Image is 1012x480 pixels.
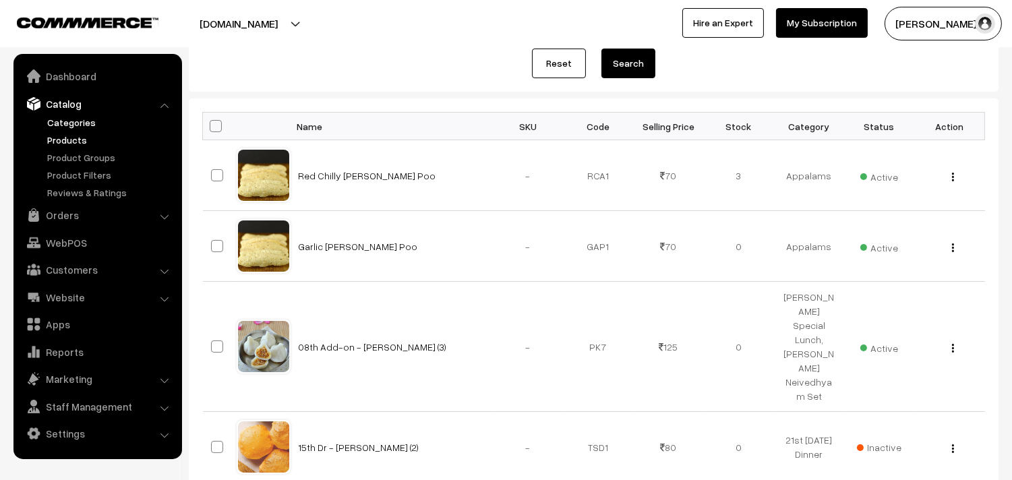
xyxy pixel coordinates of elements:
[774,282,844,412] td: [PERSON_NAME] Special Lunch, [PERSON_NAME] Neivedhyam Set
[682,8,764,38] a: Hire an Expert
[774,211,844,282] td: Appalams
[952,173,954,181] img: Menu
[703,140,773,211] td: 3
[844,113,914,140] th: Status
[563,113,633,140] th: Code
[860,338,898,355] span: Active
[952,344,954,353] img: Menu
[17,92,177,116] a: Catalog
[952,444,954,453] img: Menu
[975,13,995,34] img: user
[774,140,844,211] td: Appalams
[860,237,898,255] span: Active
[17,203,177,227] a: Orders
[299,442,419,453] a: 15th Dr - [PERSON_NAME] (2)
[291,113,493,140] th: Name
[952,243,954,252] img: Menu
[563,140,633,211] td: RCA1
[44,168,177,182] a: Product Filters
[563,282,633,412] td: PK7
[563,211,633,282] td: GAP1
[493,113,563,140] th: SKU
[17,312,177,336] a: Apps
[44,185,177,200] a: Reviews & Ratings
[17,13,135,30] a: COMMMERCE
[299,170,436,181] a: Red Chilly [PERSON_NAME] Poo
[774,113,844,140] th: Category
[703,113,773,140] th: Stock
[776,8,868,38] a: My Subscription
[633,282,703,412] td: 125
[17,64,177,88] a: Dashboard
[601,49,655,78] button: Search
[703,211,773,282] td: 0
[152,7,325,40] button: [DOMAIN_NAME]
[17,421,177,446] a: Settings
[914,113,984,140] th: Action
[44,115,177,129] a: Categories
[633,113,703,140] th: Selling Price
[17,18,158,28] img: COMMMERCE
[703,282,773,412] td: 0
[885,7,1002,40] button: [PERSON_NAME] s…
[532,49,586,78] a: Reset
[17,258,177,282] a: Customers
[860,167,898,184] span: Active
[857,440,901,454] span: Inactive
[17,394,177,419] a: Staff Management
[633,140,703,211] td: 70
[493,211,563,282] td: -
[44,150,177,164] a: Product Groups
[44,133,177,147] a: Products
[17,285,177,309] a: Website
[299,241,418,252] a: Garlic [PERSON_NAME] Poo
[633,211,703,282] td: 70
[17,231,177,255] a: WebPOS
[299,341,447,353] a: 08th Add-on - [PERSON_NAME] (3)
[17,367,177,391] a: Marketing
[17,340,177,364] a: Reports
[493,282,563,412] td: -
[493,140,563,211] td: -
